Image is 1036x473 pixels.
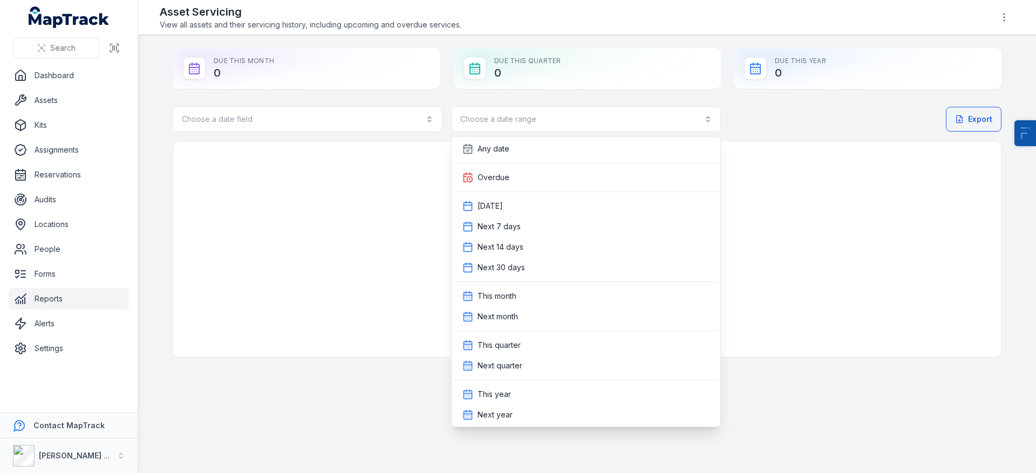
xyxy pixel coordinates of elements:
span: This year [478,389,511,400]
button: Choose a date range [451,106,721,132]
span: Any date [478,143,509,154]
span: Next quarter [478,360,522,371]
span: This quarter [478,340,521,351]
span: This month [478,291,516,301]
div: Choose a date range [451,136,721,427]
span: Next 7 days [478,221,521,232]
span: [DATE] [478,201,503,211]
span: Next month [478,311,518,322]
span: Overdue [478,172,509,183]
span: Next 14 days [478,242,523,252]
span: Next year [478,409,513,420]
span: Next 30 days [478,262,525,273]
